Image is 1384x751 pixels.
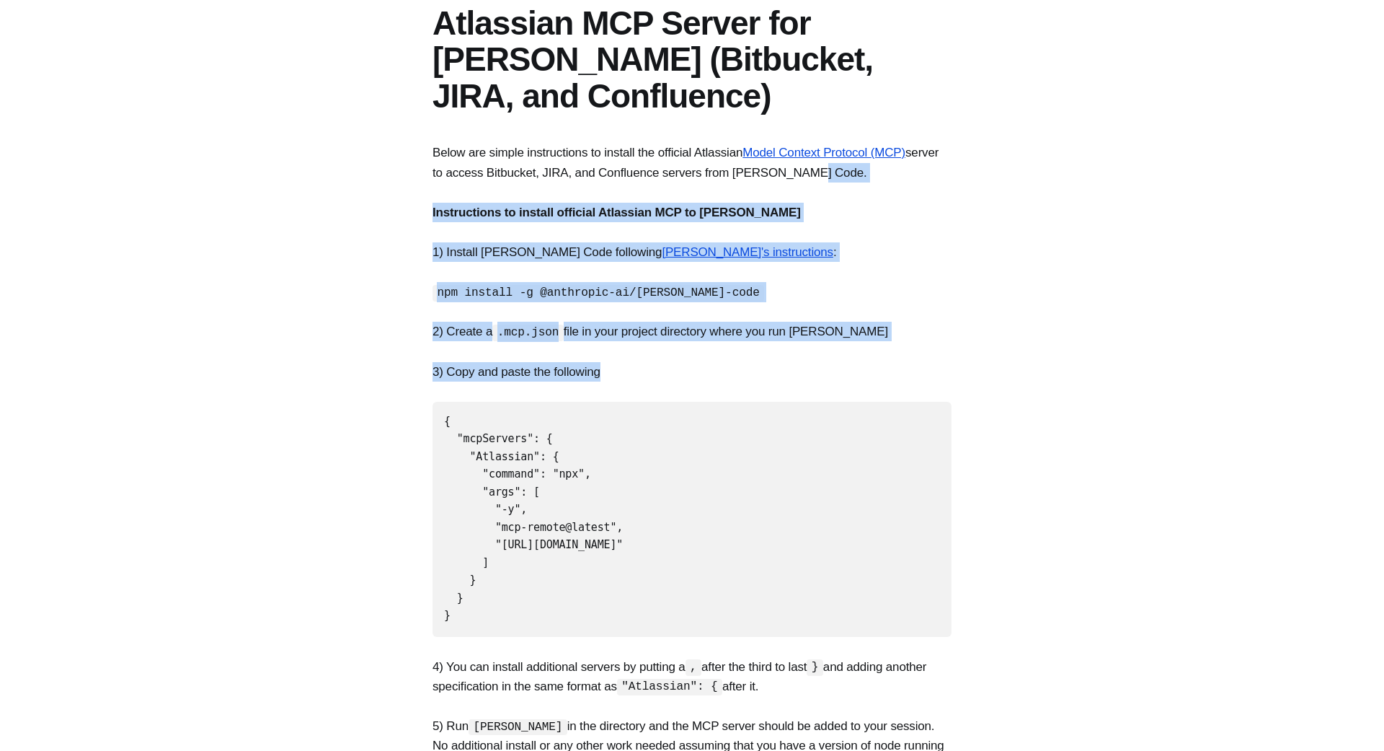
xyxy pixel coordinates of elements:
code: [PERSON_NAME] [469,719,567,736]
code: npm install -g @anthropic-ai/[PERSON_NAME]-code [432,285,764,302]
code: .mcp.json [492,325,564,341]
p: Below are simple instructions to install the official Atlassian server to access Bitbucket, JIRA,... [432,143,951,182]
a: Model Context Protocol (MCP) [742,146,905,159]
p: 2) Create a file in your project directory where you run [PERSON_NAME] [432,322,951,341]
code: "Atlassian": { [617,679,722,695]
strong: Instructions to install official Atlassian MCP to [PERSON_NAME] [432,206,801,219]
code: , [686,659,701,676]
code: { "mcpServers": { "Atlassian": { "command": "npx", "args": [ "-y", "mcp-remote@latest", "[URL][DO... [444,415,623,623]
p: 3) Copy and paste the following [432,362,951,382]
p: 4) You can install additional servers by putting a after the third to last and adding another spe... [432,657,951,696]
a: [PERSON_NAME]'s instructions [662,245,833,259]
code: } [807,659,822,676]
p: 1) Install [PERSON_NAME] Code following : [432,242,951,262]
